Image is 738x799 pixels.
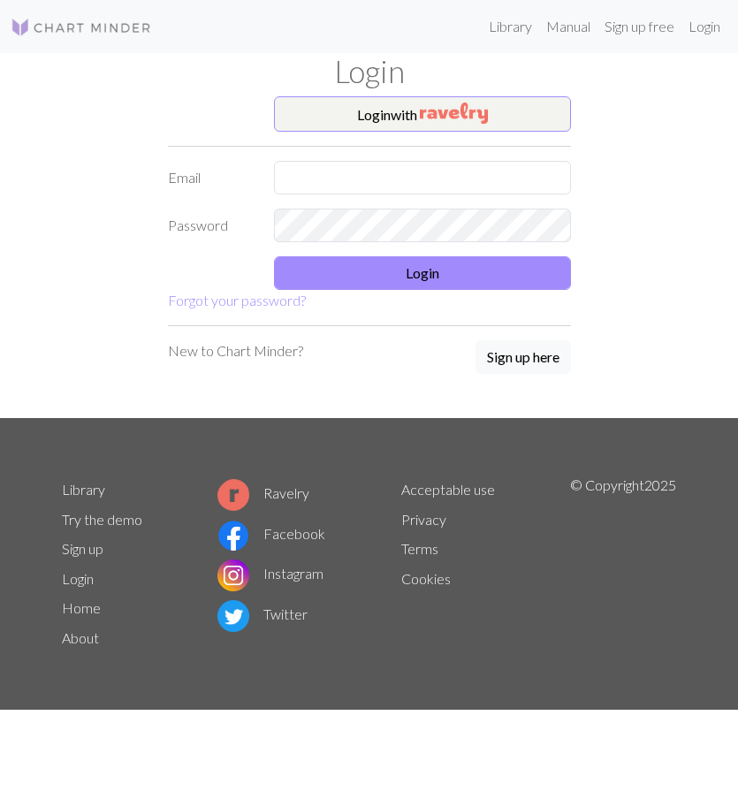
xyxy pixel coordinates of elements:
[62,511,142,528] a: Try the demo
[539,9,597,44] a: Manual
[274,96,571,132] button: Loginwith
[157,161,263,194] label: Email
[217,484,309,501] a: Ravelry
[62,599,101,616] a: Home
[401,540,438,557] a: Terms
[476,340,571,374] button: Sign up here
[274,256,571,290] button: Login
[62,481,105,498] a: Library
[11,17,152,38] img: Logo
[476,340,571,376] a: Sign up here
[62,540,103,557] a: Sign up
[217,605,308,622] a: Twitter
[482,9,539,44] a: Library
[570,475,676,653] p: © Copyright 2025
[401,570,451,587] a: Cookies
[217,565,323,582] a: Instagram
[217,525,325,542] a: Facebook
[420,103,488,124] img: Ravelry
[62,570,94,587] a: Login
[681,9,727,44] a: Login
[217,520,249,552] img: Facebook logo
[217,479,249,511] img: Ravelry logo
[157,209,263,242] label: Password
[401,481,495,498] a: Acceptable use
[168,340,303,361] p: New to Chart Minder?
[597,9,681,44] a: Sign up free
[401,511,446,528] a: Privacy
[217,559,249,591] img: Instagram logo
[51,53,688,89] h1: Login
[168,292,306,308] a: Forgot your password?
[62,629,99,646] a: About
[217,600,249,632] img: Twitter logo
